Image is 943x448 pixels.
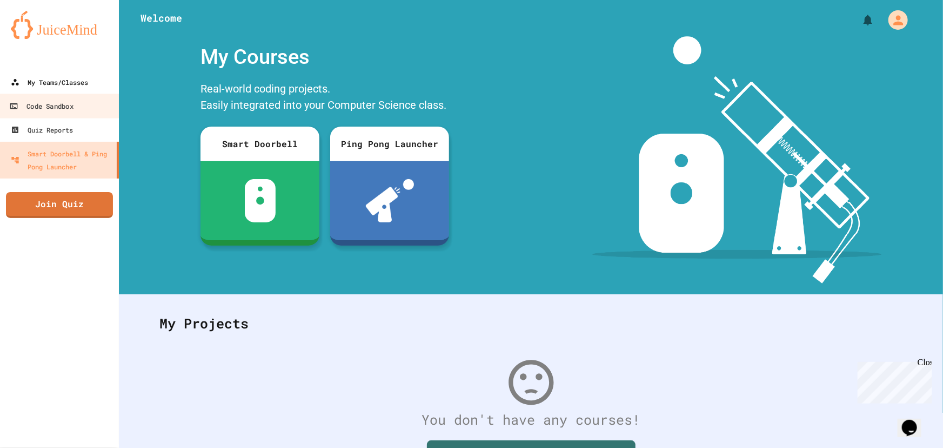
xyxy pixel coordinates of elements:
[4,4,75,69] div: Chat with us now!Close
[149,302,913,345] div: My Projects
[592,36,882,284] img: banner-image-my-projects.png
[11,76,88,89] div: My Teams/Classes
[11,11,108,39] img: logo-orange.svg
[6,192,113,218] a: Join Quiz
[366,179,414,222] img: ppl-with-ball.png
[877,8,911,32] div: My Account
[853,358,932,404] iframe: chat widget
[9,100,73,113] div: Code Sandbox
[195,36,454,78] div: My Courses
[330,127,449,161] div: Ping Pong Launcher
[11,123,73,136] div: Quiz Reports
[149,410,913,430] div: You don't have any courses!
[11,147,112,173] div: Smart Doorbell & Ping Pong Launcher
[898,405,932,437] iframe: chat widget
[841,11,877,29] div: My Notifications
[195,78,454,118] div: Real-world coding projects. Easily integrated into your Computer Science class.
[200,127,319,161] div: Smart Doorbell
[245,179,276,222] img: sdb-white.svg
